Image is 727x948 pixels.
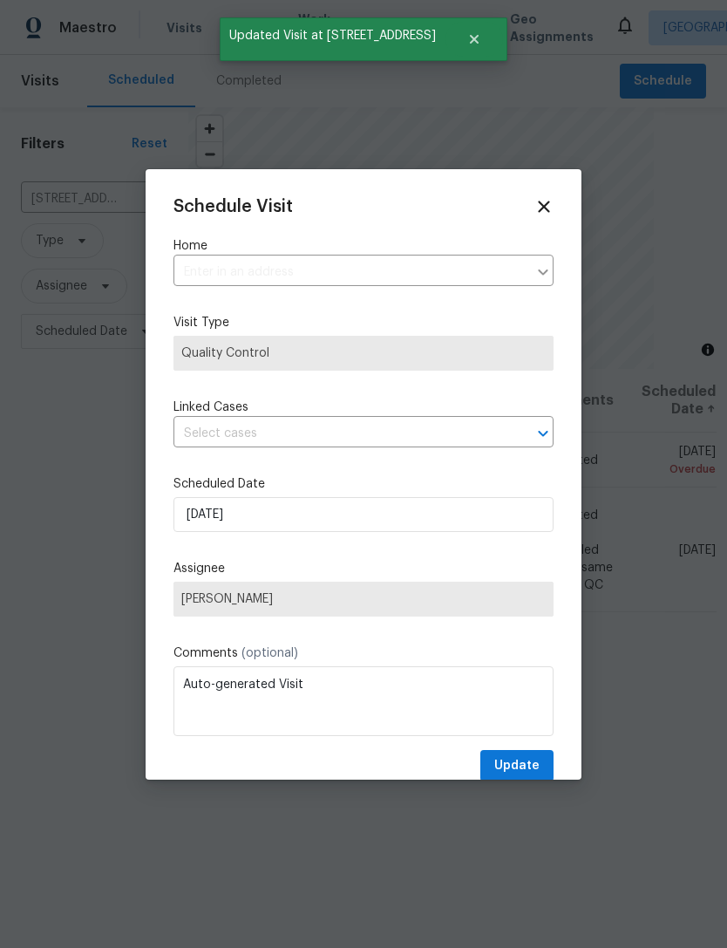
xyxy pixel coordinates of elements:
span: (optional) [241,647,298,659]
button: Update [480,750,554,782]
textarea: Auto-generated Visit [173,666,554,736]
span: Close [534,197,554,216]
input: Enter in an address [173,259,527,286]
label: Comments [173,645,554,662]
span: Linked Cases [173,399,248,416]
input: M/D/YYYY [173,497,554,532]
span: [PERSON_NAME] [181,592,546,606]
input: Select cases [173,420,505,447]
label: Visit Type [173,314,554,331]
span: Schedule Visit [173,198,293,215]
button: Close [445,22,503,57]
label: Assignee [173,560,554,577]
button: Open [531,421,555,446]
label: Home [173,237,554,255]
span: Updated Visit at [STREET_ADDRESS] [220,17,445,54]
label: Scheduled Date [173,475,554,493]
span: Quality Control [181,344,546,362]
span: Update [494,755,540,777]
